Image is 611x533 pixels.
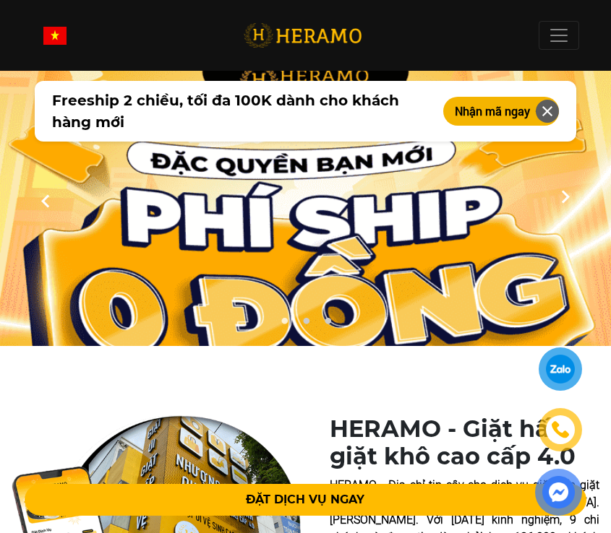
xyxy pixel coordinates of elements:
[541,410,580,449] a: phone-icon
[43,27,67,45] img: vn-flag.png
[552,422,569,438] img: phone-icon
[52,90,426,133] span: Freeship 2 chiều, tối đa 100K dành cho khách hàng mới
[330,415,599,471] h1: HERAMO - Giặt hấp giặt khô cao cấp 4.0
[244,21,362,51] img: logo
[443,97,559,126] button: Nhận mã ngay
[25,484,586,516] button: ĐẶT DỊCH VỤ NGAY
[277,317,291,331] button: 1
[299,317,313,331] button: 2
[320,317,335,331] button: 3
